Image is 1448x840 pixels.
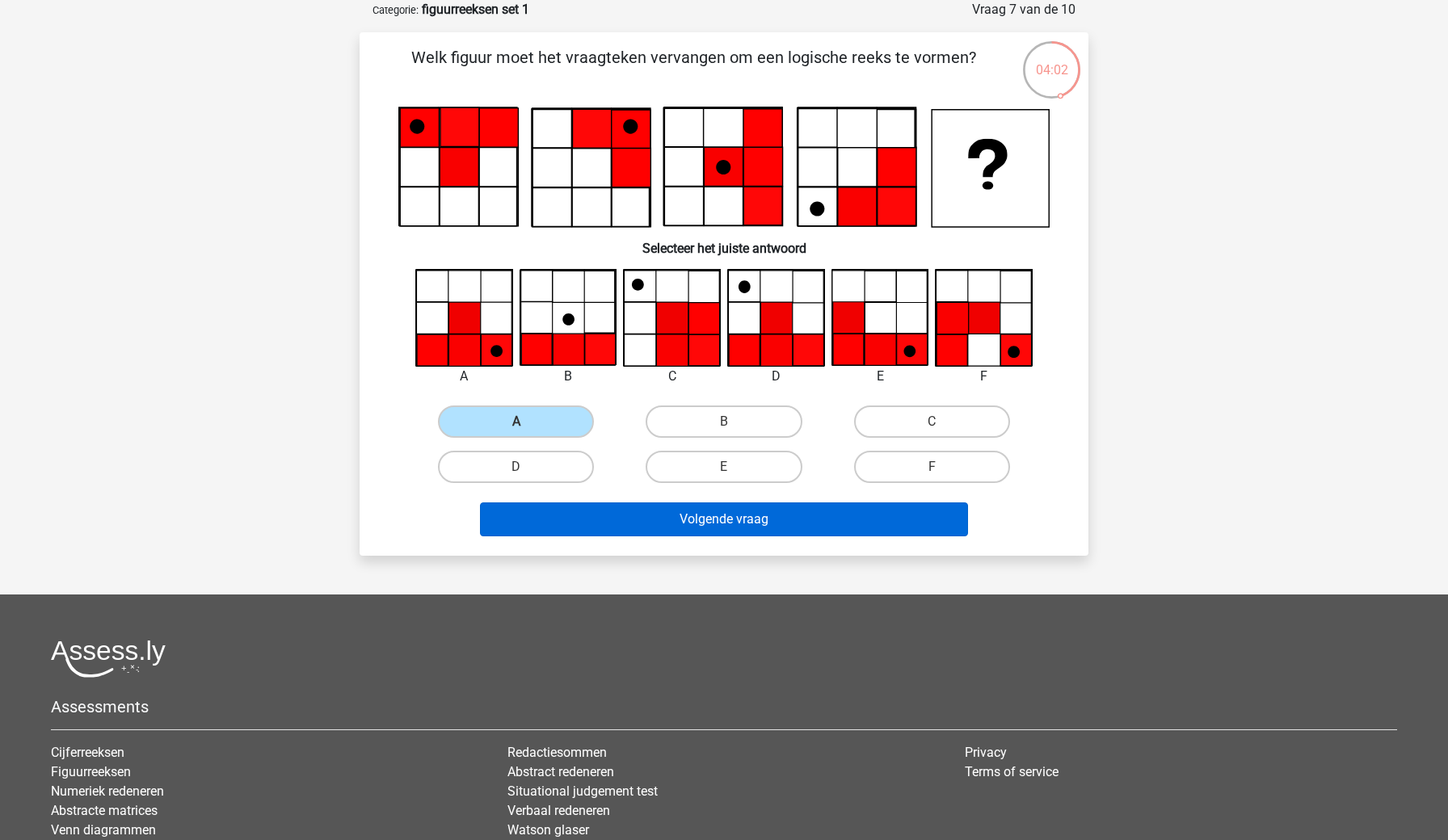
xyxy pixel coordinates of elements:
a: Terms of service [965,764,1059,779]
a: Abstracte matrices [51,803,158,818]
img: Assessly logo [51,640,166,678]
label: C [854,405,1010,438]
label: D [438,451,594,483]
a: Abstract redeneren [507,764,614,779]
div: C [611,367,733,386]
div: B [507,367,629,386]
label: A [438,405,594,438]
a: Numeriek redeneren [51,783,164,799]
small: Categorie: [373,4,419,16]
a: Situational judgement test [507,783,658,799]
div: E [819,367,941,386]
div: D [715,367,837,386]
a: Figuurreeksen [51,764,131,779]
a: Venn diagrammen [51,822,156,838]
a: Cijferreeksen [51,745,124,760]
a: Verbaal redeneren [507,803,610,818]
a: Privacy [965,745,1007,760]
div: A [403,367,525,386]
a: Redactiesommen [507,745,607,760]
h6: Selecteer het juiste antwoord [385,228,1063,256]
div: F [923,367,1045,386]
label: F [854,451,1010,483]
label: E [646,451,802,483]
button: Volgende vraag [480,502,969,536]
label: B [646,405,802,438]
h5: Assessments [51,697,1397,716]
div: 04:02 [1021,40,1082,80]
a: Watson glaser [507,822,589,838]
strong: figuurreeksen set 1 [422,2,529,17]
p: Welk figuur moet het vraagteken vervangen om een logische reeks te vormen? [385,45,1002,94]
